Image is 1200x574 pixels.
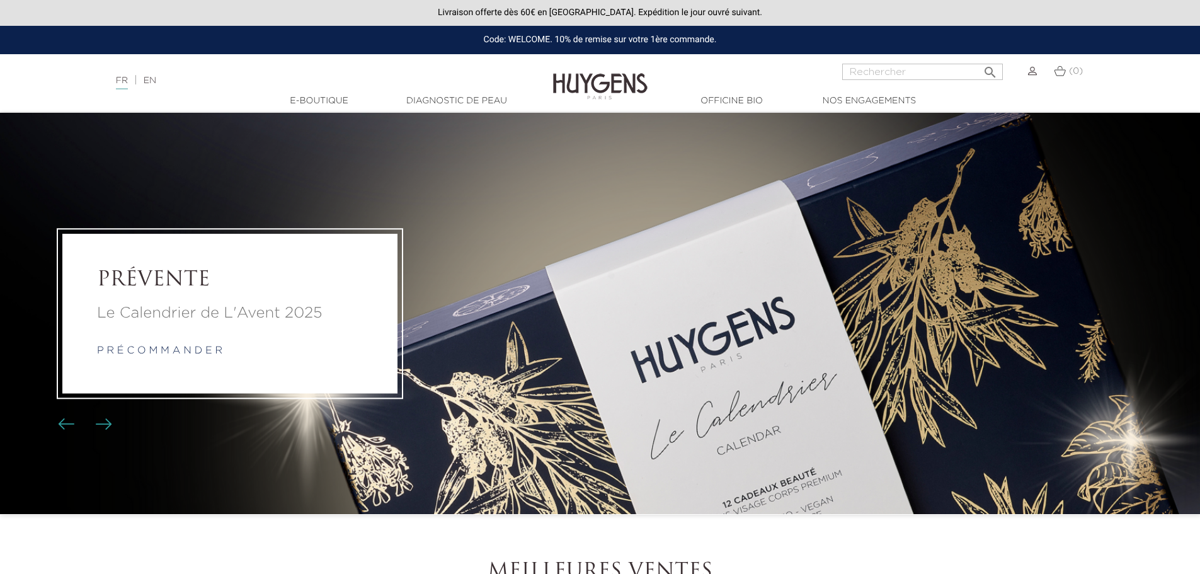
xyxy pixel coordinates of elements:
a: E-Boutique [256,95,382,108]
a: PRÉVENTE [97,268,363,292]
span: (0) [1069,67,1083,76]
a: p r é c o m m a n d e r [97,347,222,357]
i:  [983,61,998,76]
a: Officine Bio [669,95,795,108]
button:  [979,60,1002,77]
a: Le Calendrier de L'Avent 2025 [97,302,363,325]
a: EN [144,76,156,85]
a: Diagnostic de peau [394,95,520,108]
a: Nos engagements [806,95,932,108]
img: Huygens [553,53,648,101]
input: Rechercher [842,64,1003,80]
div: | [110,73,491,88]
div: Boutons du carrousel [63,415,104,434]
a: FR [116,76,128,89]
